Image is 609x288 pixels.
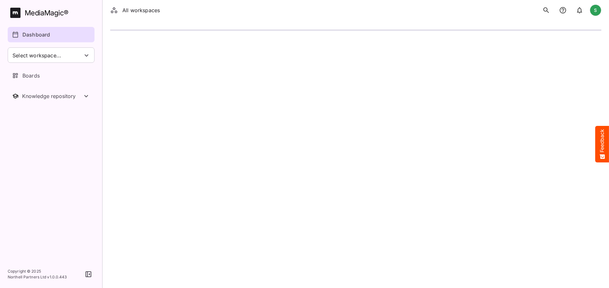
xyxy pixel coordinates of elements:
[22,93,82,99] div: Knowledge repository
[590,4,601,16] div: S
[573,4,586,17] button: notifications
[8,88,95,104] button: Toggle Knowledge repository
[10,8,95,18] a: MediaMagic®
[556,4,569,17] button: notifications
[12,52,61,59] span: Select workspace...
[8,68,95,83] a: Boards
[8,27,95,42] a: Dashboard
[540,4,553,17] button: search
[25,8,69,18] div: MediaMagic ®
[22,72,40,79] p: Boards
[8,88,95,104] nav: Knowledge repository
[595,126,609,162] button: Feedback
[8,274,67,280] p: Northell Partners Ltd v 1.0.0.443
[22,31,50,38] p: Dashboard
[8,268,67,274] p: Copyright © 2025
